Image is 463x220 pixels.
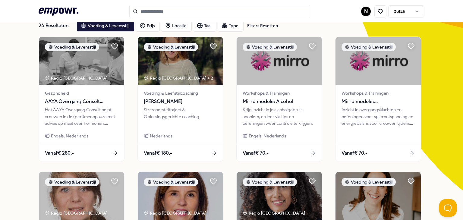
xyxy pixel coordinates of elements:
span: Mirro module: Overgangsklachten [342,98,415,105]
img: package image [39,37,124,85]
img: package image [39,172,124,220]
img: package image [335,172,421,220]
div: Voeding & Levensstijl [243,178,297,186]
div: Krijg inzicht in je alcoholgebruik, anoniem, en leer via tips en oefeningen weer controle te krij... [243,106,316,127]
div: Voeding & Levensstijl [342,178,396,186]
a: package imageVoeding & LevensstijlWorkshops & TrainingenMirro module: OvergangsklachtenInzicht in... [335,36,421,162]
span: Workshops & Trainingen [342,90,415,96]
span: Engels, Nederlands [51,133,88,139]
div: Het AAYA Overgang Consult helpt vrouwen in de (peri)menopauze met advies op maat over hormonen, m... [45,106,118,127]
span: Gezondheid [45,90,118,96]
span: Nederlands [150,133,172,139]
div: Regio [GEOGRAPHIC_DATA] [243,210,306,216]
span: Vanaf € 280,- [45,149,74,157]
button: Prijs [136,20,160,32]
button: Taal [193,20,216,32]
button: Locatie [161,20,192,32]
span: Vanaf € 70,- [243,149,269,157]
img: package image [335,37,421,85]
div: Regio [GEOGRAPHIC_DATA] [45,75,109,81]
div: Stresshersteltraject & Oplossingsgerichte coaching [144,106,217,127]
div: Voeding & Levensstijl [243,43,297,51]
div: Regio [GEOGRAPHIC_DATA] + 2 [144,75,213,81]
span: Engels, Nederlands [249,133,286,139]
img: package image [138,172,223,220]
div: Voeding & Levensstijl [144,178,198,186]
iframe: Help Scout Beacon - Open [439,199,457,217]
div: Regio [GEOGRAPHIC_DATA] [144,210,207,216]
div: Regio [GEOGRAPHIC_DATA] [45,210,109,216]
img: package image [138,37,223,85]
img: package image [237,37,322,85]
div: Voeding & Levensstijl [144,43,198,51]
span: [PERSON_NAME] [144,98,217,105]
a: package imageVoeding & LevensstijlWorkshops & TrainingenMirro module: AlcoholKrijg inzicht in je ... [236,36,322,162]
div: Voeding & Levensstijl [342,43,396,51]
button: Voeding & Levensstijl [77,20,134,32]
div: Voeding & Levensstijl [45,178,99,186]
span: AAYA Overgang Consult Gynaecoloog [45,98,118,105]
span: Voeding & Leefstijlcoaching [144,90,217,96]
div: Voeding & Levensstijl [45,43,99,51]
div: Inzicht in overgangsklachten en oefeningen voor spierontspanning en energiebalans voor vrouwen ti... [342,106,415,127]
span: Mirro module: Alcohol [243,98,316,105]
input: Search for products, categories or subcategories [129,5,310,18]
span: Vanaf € 70,- [342,149,367,157]
span: Workshops & Trainingen [243,90,316,96]
div: 24 Resultaten [39,20,72,32]
img: package image [237,172,322,220]
a: package imageVoeding & LevensstijlRegio [GEOGRAPHIC_DATA] GezondheidAAYA Overgang Consult Gynaeco... [39,36,124,162]
button: N [361,7,371,16]
a: package imageVoeding & LevensstijlRegio [GEOGRAPHIC_DATA] + 2Voeding & Leefstijlcoaching[PERSON_N... [137,36,223,162]
span: Vanaf € 180,- [144,149,172,157]
button: Type [218,20,244,32]
div: Filters Resetten [247,22,278,29]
